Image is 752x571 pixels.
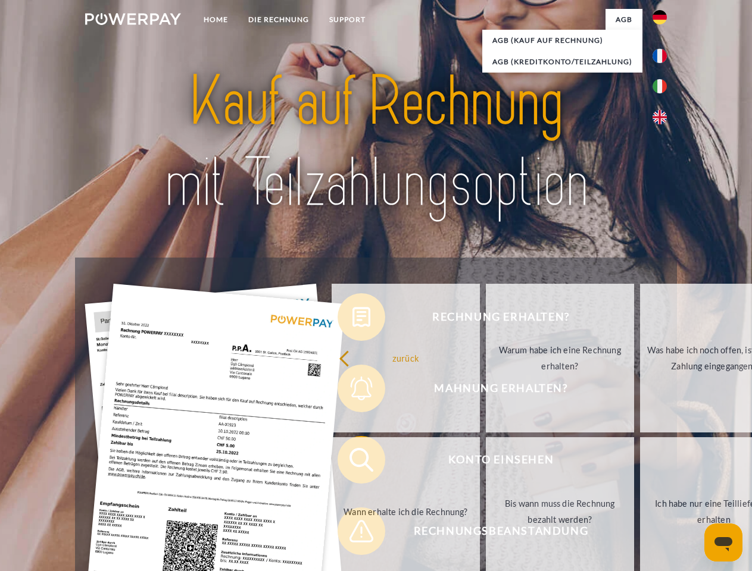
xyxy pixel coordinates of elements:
div: Bis wann muss die Rechnung bezahlt werden? [493,495,627,528]
img: title-powerpay_de.svg [114,57,638,228]
div: Warum habe ich eine Rechnung erhalten? [493,342,627,374]
a: SUPPORT [319,9,376,30]
img: logo-powerpay-white.svg [85,13,181,25]
div: Wann erhalte ich die Rechnung? [339,503,473,519]
iframe: Schaltfläche zum Öffnen des Messaging-Fensters [704,523,742,561]
a: DIE RECHNUNG [238,9,319,30]
img: de [653,10,667,24]
img: en [653,110,667,124]
img: it [653,79,667,93]
img: fr [653,49,667,63]
a: AGB (Kauf auf Rechnung) [482,30,642,51]
a: Home [194,9,238,30]
div: zurück [339,350,473,366]
a: agb [606,9,642,30]
a: AGB (Kreditkonto/Teilzahlung) [482,51,642,73]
